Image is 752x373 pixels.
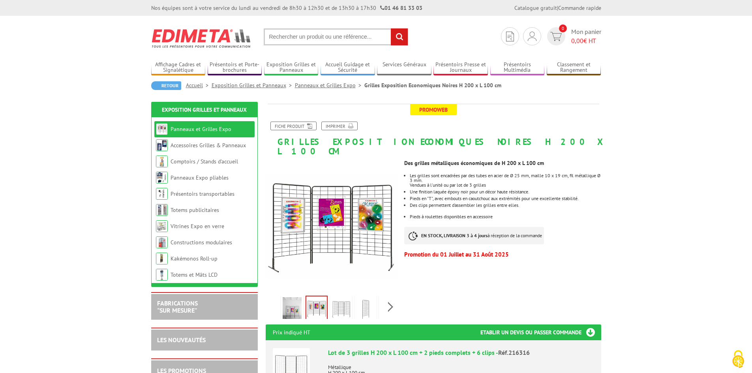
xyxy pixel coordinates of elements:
[157,299,198,314] a: FABRICATIONS"Sur Mesure"
[156,236,168,248] img: Constructions modulaires
[559,24,567,32] span: 0
[151,24,252,53] img: Edimeta
[162,106,247,113] a: Exposition Grilles et Panneaux
[321,122,358,130] a: Imprimer
[171,126,231,133] a: Panneaux et Grilles Expo
[545,27,601,45] a: devis rapide 0 Mon panier 0,00€ HT
[433,61,488,74] a: Présentoirs Presse et Journaux
[171,239,232,246] a: Constructions modulaires
[410,203,601,208] p: Des clips permettent d’assembler les grilles entre elles.
[410,183,601,187] p: Vendues à l'unité ou par lot de 3 grilles
[571,37,583,45] span: 0,00
[498,349,530,356] span: Réf.216316
[410,214,601,219] li: Pieds à roulettes disponibles en accessoire
[273,324,310,340] p: Prix indiqué HT
[171,158,238,165] a: Comptoirs / Stands d'accueil
[208,61,262,74] a: Présentoirs et Porte-brochures
[404,227,544,244] p: à réception de la commande
[410,173,601,183] p: Les grilles sont encadrées par des tubes en acier de Ø 25 mm, maille 10 x 19 cm, fil métallique Ø...
[171,142,246,149] a: Accessoires Grilles & Panneaux
[295,82,364,89] a: Panneaux et Grilles Expo
[514,4,601,12] div: |
[156,253,168,264] img: Kakémonos Roll-up
[270,122,317,130] a: Fiche produit
[264,61,319,74] a: Exposition Grilles et Panneaux
[364,81,501,89] li: Grilles Exposition Economiques Noires H 200 x L 100 cm
[528,32,536,41] img: devis rapide
[283,297,302,322] img: grilles_exposition_economiques_216316_216306_216016_216116.jpg
[212,82,295,89] a: Exposition Grilles et Panneaux
[171,174,229,181] a: Panneaux Expo pliables
[157,336,206,344] a: LES NOUVEAUTÉS
[328,348,594,357] div: Lot de 3 grilles H 200 x L 100 cm + 2 pieds complets + 6 clips -
[332,297,351,322] img: lot_3_grilles_pieds_complets_216316.jpg
[264,28,408,45] input: Rechercher un produit ou une référence...
[156,220,168,232] img: Vitrines Expo en verre
[356,297,375,322] img: grilles_exposition_economiques_noires_200x100cm_216316_4.jpg
[156,188,168,200] img: Présentoirs transportables
[480,324,601,340] h3: Etablir un devis ou passer commande
[171,255,218,262] a: Kakémonos Roll-up
[404,159,544,167] strong: Des grilles métalliques économiques de H 200 x L 100 cm
[151,4,422,12] div: Nos équipes sont à votre service du lundi au vendredi de 8h30 à 12h30 et de 13h30 à 17h30
[381,297,399,322] img: grilles_exposition_economiques_noires_200x100cm_216316_5.jpg
[490,61,545,74] a: Présentoirs Multimédia
[306,296,327,321] img: panneaux_et_grilles_216316.jpg
[156,269,168,281] img: Totems et Mâts LCD
[321,61,375,74] a: Accueil Guidage et Sécurité
[266,160,399,293] img: panneaux_et_grilles_216316.jpg
[156,139,168,151] img: Accessoires Grilles & Panneaux
[156,172,168,184] img: Panneaux Expo pliables
[506,32,514,41] img: devis rapide
[410,196,601,201] li: Pieds en "T", avec embouts en caoutchouc aux extrémités pour une excellente stabilité.
[151,81,181,90] a: Retour
[421,232,488,238] strong: EN STOCK, LIVRAISON 3 à 4 jours
[410,189,601,194] li: Une finition laquée époxy noir pour un décor haute résistance.
[558,4,601,11] a: Commande rapide
[387,300,394,313] span: Next
[550,32,562,41] img: devis rapide
[156,204,168,216] img: Totems publicitaires
[571,36,601,45] span: € HT
[728,349,748,369] img: Cookies (fenêtre modale)
[156,156,168,167] img: Comptoirs / Stands d'accueil
[410,104,457,115] span: Promoweb
[391,28,408,45] input: rechercher
[571,27,601,45] span: Mon panier
[171,206,219,214] a: Totems publicitaires
[156,123,168,135] img: Panneaux et Grilles Expo
[514,4,557,11] a: Catalogue gratuit
[404,252,601,257] p: Promotion du 01 Juillet au 31 Août 2025
[186,82,212,89] a: Accueil
[377,61,431,74] a: Services Généraux
[171,223,224,230] a: Vitrines Expo en verre
[547,61,601,74] a: Classement et Rangement
[380,4,422,11] strong: 01 46 81 33 03
[151,61,206,74] a: Affichage Cadres et Signalétique
[171,271,218,278] a: Totems et Mâts LCD
[724,346,752,373] button: Cookies (fenêtre modale)
[171,190,234,197] a: Présentoirs transportables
